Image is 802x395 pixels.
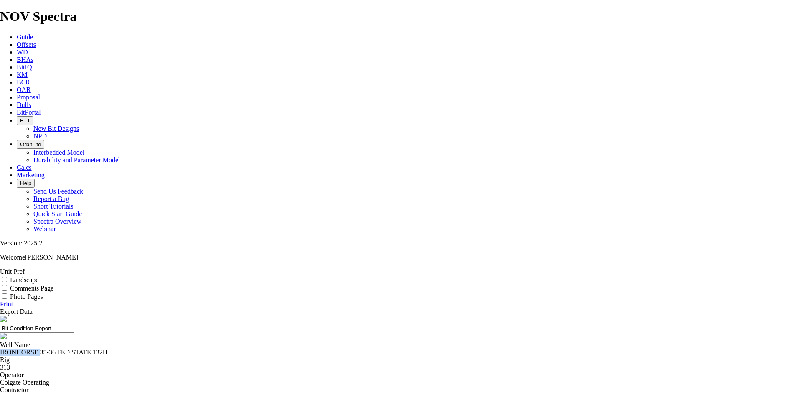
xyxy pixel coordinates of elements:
label: Photo Pages [10,293,43,300]
a: NPD [33,133,47,140]
a: Spectra Overview [33,218,81,225]
a: Calcs [17,164,32,171]
a: Offsets [17,41,36,48]
label: Landscape [10,276,38,283]
a: Short Tutorials [33,203,74,210]
a: Interbedded Model [33,149,84,156]
a: Guide [17,33,33,41]
a: Durability and Parameter Model [33,156,120,163]
button: Help [17,179,35,188]
a: Report a Bug [33,195,69,202]
span: FTT [20,117,30,124]
a: Proposal [17,94,40,101]
a: KM [17,71,28,78]
button: OrbitLite [17,140,44,149]
span: Help [20,180,31,186]
span: [PERSON_NAME] [25,254,78,261]
a: Marketing [17,171,45,178]
a: WD [17,48,28,56]
a: Send Us Feedback [33,188,83,195]
a: Quick Start Guide [33,210,82,217]
a: New Bit Designs [33,125,79,132]
span: OrbitLite [20,141,41,148]
a: BitPortal [17,109,41,116]
a: Webinar [33,225,56,232]
button: FTT [17,116,33,125]
a: BitIQ [17,64,32,71]
a: BHAs [17,56,33,63]
a: OAR [17,86,31,93]
label: Comments Page [10,285,53,292]
a: BCR [17,79,30,86]
a: Dulls [17,101,31,108]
